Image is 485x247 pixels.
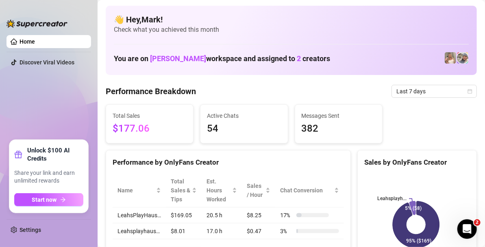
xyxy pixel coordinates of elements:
[113,223,166,239] td: Leahsplayhaus…
[364,157,470,168] div: Sales by OnlyFans Creator
[242,174,276,207] th: Sales / Hour
[27,146,83,163] strong: Unlock $100 AI Credits
[171,177,190,204] span: Total Sales & Tips
[117,186,154,195] span: Name
[396,85,472,97] span: Last 7 days
[7,20,67,28] img: logo-BBDzfeDw.svg
[166,207,202,223] td: $169.05
[378,196,407,202] text: Leahsplayh...
[302,121,376,137] span: 382
[60,197,66,203] span: arrow-right
[14,150,22,159] span: gift
[166,174,202,207] th: Total Sales & Tips
[14,169,83,185] span: Share your link and earn unlimited rewards
[445,52,456,64] img: LeahsPlayHaus
[14,193,83,206] button: Start nowarrow-right
[113,121,187,137] span: $177.06
[275,174,344,207] th: Chat Conversion
[242,223,276,239] td: $0.47
[32,196,57,203] span: Start now
[20,59,74,66] a: Discover Viral Videos
[202,207,242,223] td: 20.5 h
[280,186,333,195] span: Chat Conversion
[457,219,477,239] iframe: Intercom live chat
[113,207,166,223] td: LeahsPlayHaus…
[20,38,35,45] a: Home
[457,52,468,64] img: Leahsplayhaus
[302,111,376,120] span: Messages Sent
[20,227,41,233] a: Settings
[247,181,264,199] span: Sales / Hour
[474,219,481,226] span: 2
[113,111,187,120] span: Total Sales
[280,227,293,236] span: 3 %
[242,207,276,223] td: $8.25
[280,211,293,220] span: 17 %
[297,54,301,63] span: 2
[114,14,469,25] h4: 👋 Hey, Mark !
[114,25,469,34] span: Check what you achieved this month
[202,223,242,239] td: 17.0 h
[207,121,281,137] span: 54
[150,54,206,63] span: [PERSON_NAME]
[114,54,330,63] h1: You are on workspace and assigned to creators
[166,223,202,239] td: $8.01
[113,174,166,207] th: Name
[106,86,196,97] h4: Performance Breakdown
[207,111,281,120] span: Active Chats
[113,157,344,168] div: Performance by OnlyFans Creator
[468,89,472,94] span: calendar
[207,177,231,204] div: Est. Hours Worked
